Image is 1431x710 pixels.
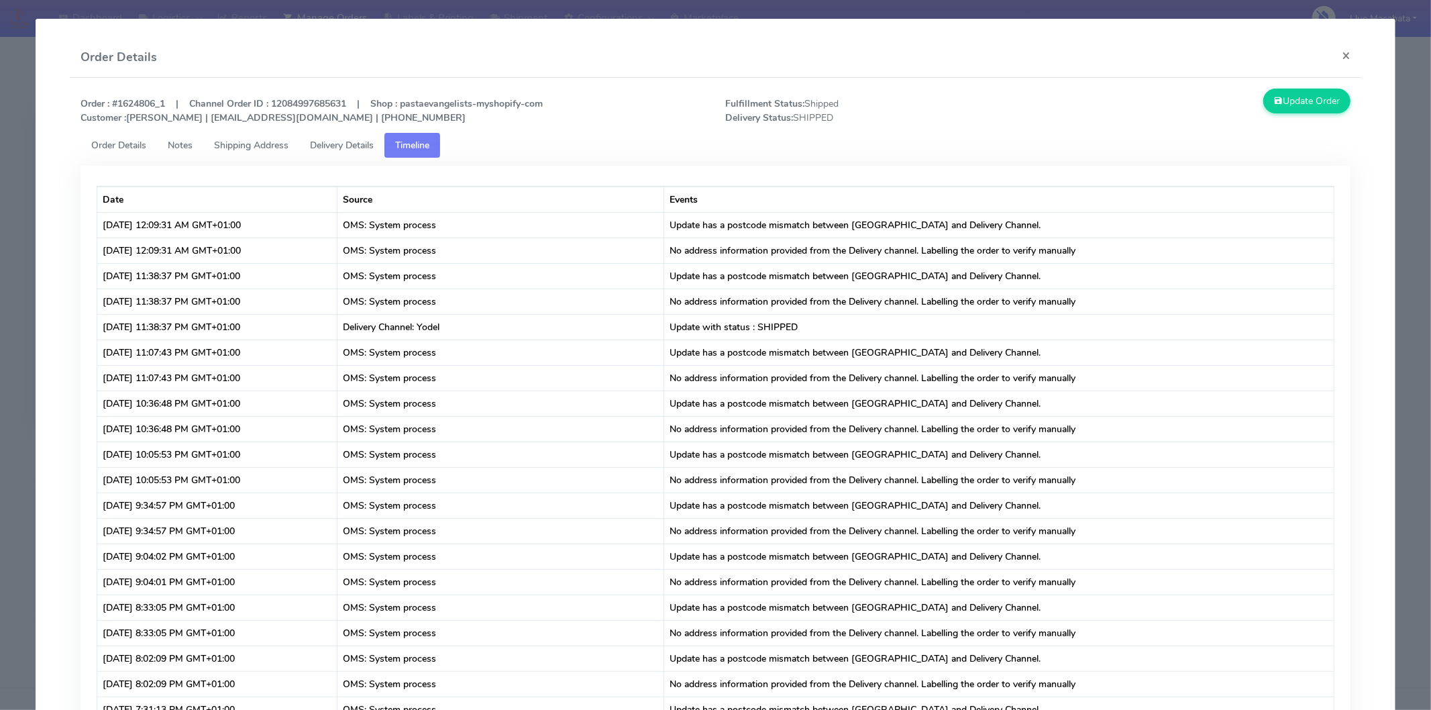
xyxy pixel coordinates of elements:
th: Events [664,187,1334,212]
td: Delivery Channel: Yodel [337,314,664,340]
td: OMS: System process [337,365,664,391]
td: No address information provided from the Delivery channel. Labelling the order to verify manually [664,289,1334,314]
td: Update has a postcode mismatch between [GEOGRAPHIC_DATA] and Delivery Channel. [664,442,1334,467]
td: [DATE] 8:02:09 PM GMT+01:00 [97,671,337,697]
td: No address information provided from the Delivery channel. Labelling the order to verify manually [664,569,1334,595]
td: [DATE] 8:33:05 PM GMT+01:00 [97,620,337,646]
button: Update Order [1263,89,1350,113]
td: No address information provided from the Delivery channel. Labelling the order to verify manually [664,365,1334,391]
td: OMS: System process [337,263,664,289]
td: [DATE] 12:09:31 AM GMT+01:00 [97,212,337,238]
td: [DATE] 12:09:31 AM GMT+01:00 [97,238,337,263]
td: Update has a postcode mismatch between [GEOGRAPHIC_DATA] and Delivery Channel. [664,544,1334,569]
td: Update has a postcode mismatch between [GEOGRAPHIC_DATA] and Delivery Channel. [664,391,1334,416]
td: No address information provided from the Delivery channel. Labelling the order to verify manually [664,518,1334,544]
td: No address information provided from the Delivery channel. Labelling the order to verify manually [664,416,1334,442]
span: Timeline [395,139,429,152]
td: Update has a postcode mismatch between [GEOGRAPHIC_DATA] and Delivery Channel. [664,212,1334,238]
td: [DATE] 10:05:53 PM GMT+01:00 [97,442,337,467]
strong: Order : #1624806_1 | Channel Order ID : 12084997685631 | Shop : pastaevangelists-myshopify-com [P... [81,97,543,124]
td: No address information provided from the Delivery channel. Labelling the order to verify manually [664,671,1334,697]
td: Update has a postcode mismatch between [GEOGRAPHIC_DATA] and Delivery Channel. [664,340,1334,365]
strong: Delivery Status: [725,111,793,124]
td: [DATE] 11:07:43 PM GMT+01:00 [97,340,337,365]
td: [DATE] 9:34:57 PM GMT+01:00 [97,518,337,544]
td: No address information provided from the Delivery channel. Labelling the order to verify manually [664,238,1334,263]
td: [DATE] 10:05:53 PM GMT+01:00 [97,467,337,493]
button: Close [1331,38,1361,73]
td: OMS: System process [337,671,664,697]
td: [DATE] 11:38:37 PM GMT+01:00 [97,289,337,314]
td: Update has a postcode mismatch between [GEOGRAPHIC_DATA] and Delivery Channel. [664,493,1334,518]
td: No address information provided from the Delivery channel. Labelling the order to verify manually [664,467,1334,493]
td: Update has a postcode mismatch between [GEOGRAPHIC_DATA] and Delivery Channel. [664,263,1334,289]
td: OMS: System process [337,289,664,314]
td: No address information provided from the Delivery channel. Labelling the order to verify manually [664,620,1334,646]
span: Notes [168,139,193,152]
ul: Tabs [81,133,1350,158]
td: OMS: System process [337,467,664,493]
td: [DATE] 11:38:37 PM GMT+01:00 [97,314,337,340]
td: [DATE] 11:38:37 PM GMT+01:00 [97,263,337,289]
td: Update has a postcode mismatch between [GEOGRAPHIC_DATA] and Delivery Channel. [664,646,1334,671]
td: [DATE] 11:07:43 PM GMT+01:00 [97,365,337,391]
td: OMS: System process [337,646,664,671]
span: Delivery Details [310,139,374,152]
span: Shipping Address [214,139,288,152]
td: OMS: System process [337,493,664,518]
td: OMS: System process [337,544,664,569]
td: [DATE] 9:34:57 PM GMT+01:00 [97,493,337,518]
td: [DATE] 8:33:05 PM GMT+01:00 [97,595,337,620]
td: OMS: System process [337,391,664,416]
td: [DATE] 10:36:48 PM GMT+01:00 [97,416,337,442]
th: Source [337,187,664,212]
span: Order Details [91,139,146,152]
td: Update has a postcode mismatch between [GEOGRAPHIC_DATA] and Delivery Channel. [664,595,1334,620]
h4: Order Details [81,48,157,66]
td: [DATE] 9:04:02 PM GMT+01:00 [97,544,337,569]
td: OMS: System process [337,238,664,263]
th: Date [97,187,337,212]
span: Shipped SHIPPED [715,97,1038,125]
td: OMS: System process [337,416,664,442]
td: [DATE] 10:36:48 PM GMT+01:00 [97,391,337,416]
td: OMS: System process [337,595,664,620]
td: Update with status : SHIPPED [664,314,1334,340]
td: [DATE] 8:02:09 PM GMT+01:00 [97,646,337,671]
td: OMS: System process [337,569,664,595]
td: OMS: System process [337,620,664,646]
strong: Customer : [81,111,126,124]
td: OMS: System process [337,518,664,544]
td: OMS: System process [337,442,664,467]
strong: Fulfillment Status: [725,97,804,110]
td: OMS: System process [337,340,664,365]
td: [DATE] 9:04:01 PM GMT+01:00 [97,569,337,595]
td: OMS: System process [337,212,664,238]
